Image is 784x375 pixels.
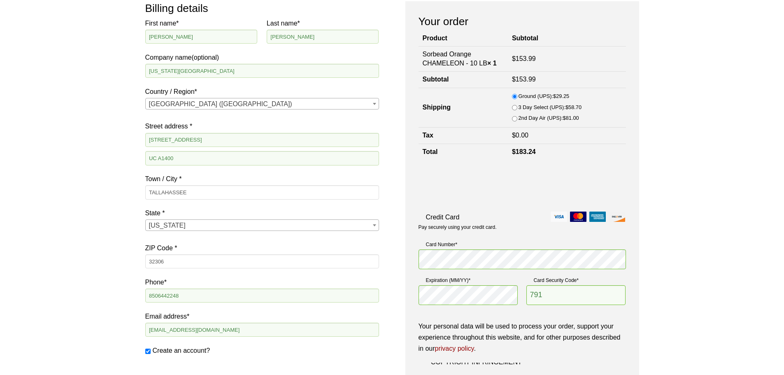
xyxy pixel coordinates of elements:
label: Country / Region [145,86,379,97]
bdi: 29.25 [553,93,569,99]
iframe: reCAPTCHA [419,168,544,200]
span: $ [553,93,556,99]
label: Expiration (MM/YY) [419,276,518,284]
label: 2nd Day Air (UPS): [518,114,579,123]
strong: × 1 [487,60,497,67]
th: Subtotal [419,72,508,88]
h3: Billing details [145,1,379,15]
span: Country / Region [145,98,379,109]
img: mastercard [570,212,586,222]
span: $ [512,132,516,139]
th: Tax [419,128,508,144]
img: amex [589,212,606,222]
span: $ [563,115,566,121]
th: Shipping [419,88,508,128]
span: United States (US) [146,98,379,110]
bdi: 81.00 [563,115,579,121]
bdi: 0.00 [512,132,528,139]
input: CSC [526,285,626,305]
th: Product [419,31,508,46]
p: Your personal data will be used to process your order, support your experience throughout this we... [419,321,626,354]
img: visa [551,212,567,222]
span: Create an account? [153,347,210,354]
bdi: 153.99 [512,55,536,62]
label: ZIP Code [145,242,379,254]
span: $ [565,104,568,110]
label: Phone [145,277,379,288]
span: (optional) [191,54,219,61]
label: Credit Card [419,212,626,223]
fieldset: Payment Info [419,237,626,312]
span: $ [512,148,516,155]
span: State [145,219,379,231]
label: Card Number [419,240,626,249]
label: Town / City [145,173,379,184]
p: Pay securely using your credit card. [419,224,626,231]
td: Sorbead Orange CHAMELEON - 10 LB [419,46,508,72]
label: State [145,207,379,219]
label: First name [145,18,258,29]
th: Subtotal [508,31,626,46]
label: Email address [145,311,379,322]
label: Company name [145,18,379,63]
span: $ [512,76,516,83]
label: Last name [267,18,379,29]
bdi: 183.24 [512,148,536,155]
bdi: 153.99 [512,76,536,83]
th: Total [419,144,508,160]
a: privacy policy [435,345,474,352]
h3: Your order [419,14,626,28]
input: Apartment, suite, unit, etc. (optional) [145,151,379,165]
label: 3 Day Select (UPS): [518,103,582,112]
label: Card Security Code [526,276,626,284]
input: House number and street name [145,133,379,147]
input: Create an account? [145,349,151,354]
img: discover [609,212,625,222]
label: Street address [145,121,379,132]
span: Florida [146,220,379,231]
bdi: 58.70 [565,104,582,110]
span: $ [512,55,516,62]
label: Ground (UPS): [518,92,569,101]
